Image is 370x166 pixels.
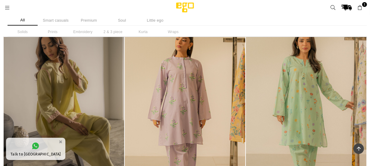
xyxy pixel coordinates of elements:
[8,15,38,26] li: All
[41,15,71,26] li: Smart casuals
[74,15,104,26] li: Premium
[57,137,64,147] button: ×
[6,138,65,160] a: Talk to [GEOGRAPHIC_DATA]
[140,15,170,26] li: Little ego
[68,27,98,37] li: Embroidery
[355,2,365,13] a: 1
[107,15,137,26] li: Soul
[98,27,128,37] li: 2 & 3 piece
[128,27,158,37] li: Kurta
[2,5,13,10] a: Menu
[328,2,338,13] a: Search
[38,27,68,37] li: Prints
[159,2,211,14] img: Ego
[158,27,188,37] li: Wraps
[362,2,367,7] span: 1
[8,27,38,37] li: Solids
